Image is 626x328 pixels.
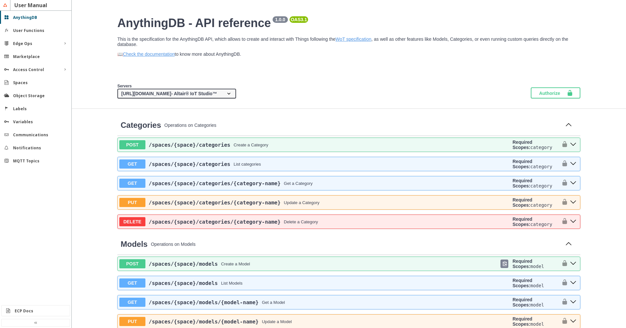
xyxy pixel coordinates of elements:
[121,121,161,130] a: Categories
[513,278,532,288] b: Required Scopes:
[119,217,510,226] button: DELETE/spaces/{space}/categories/{category-name}Delete a Category
[513,159,532,169] b: Required Scopes:
[233,162,261,167] div: List categories
[119,217,145,226] span: DELETE
[530,321,544,327] code: model
[149,219,281,225] span: /spaces /{space} /categories /{category-name}
[530,283,544,288] code: model
[121,240,148,248] span: Models
[149,142,230,148] a: /spaces/{space}/categories
[262,300,285,305] div: Get a Model
[558,159,568,169] button: authorization button unlocked
[568,260,578,268] button: post ​/spaces​/{space}​/models
[117,37,580,47] p: This is the specification for the AnythingDB API, which allows to create and interact with Things...
[513,140,532,150] b: Required Scopes:
[558,297,568,307] button: authorization button unlocked
[568,279,578,287] button: get ​/spaces​/{space}​/models
[119,259,499,268] button: POST/spaces/{space}/modelsCreate a Model
[530,264,544,269] code: model
[151,242,560,247] p: Operations on Models
[221,261,250,266] div: Create a Model
[558,178,568,188] button: authorization button unlocked
[558,197,568,208] button: authorization button unlocked
[149,261,218,267] a: /spaces/{space}/models
[221,281,243,286] div: List Models
[117,52,580,57] p: 📖 to know more about AnythingDB.
[284,181,313,186] div: Get a Category
[149,161,230,167] span: /spaces /{space} /categories
[568,141,578,149] button: post ​/spaces​/{space}​/categories
[284,200,320,205] div: Update a Category
[568,198,578,207] button: put ​/spaces​/{space}​/categories​/{category-name}
[119,140,510,149] button: POST/spaces/{space}/categoriesCreate a Category
[149,142,230,148] span: /spaces /{space} /categories
[149,180,281,186] span: /spaces /{space} /categories /{category-name}
[119,317,510,326] button: PUT/spaces/{space}/models/{model-name}Update a Model
[119,159,510,169] button: GET/spaces/{space}/categoriesList categories
[500,260,508,268] div: Copy to clipboard
[558,278,568,288] button: authorization button unlocked
[513,297,532,307] b: Required Scopes:
[119,179,510,188] button: GET/spaces/{space}/categories/{category-name}Get a Category
[568,160,578,168] button: get ​/spaces​/{space}​/categories
[119,259,145,268] span: POST
[149,280,218,286] span: /spaces /{space} /models
[262,319,292,324] div: Update a Model
[123,52,175,57] a: Check the documentation
[149,200,281,206] a: /spaces/{space}/categories/{category-name}
[513,259,532,269] b: Required Scopes:
[149,319,259,325] span: /spaces /{space} /models /{model-name}
[531,87,580,98] button: Authorize
[558,259,568,269] button: authorization button unlocked
[539,90,567,96] span: Authorize
[558,140,568,150] button: authorization button unlocked
[149,219,281,225] a: /spaces/{space}/categories/{category-name}
[149,261,218,267] span: /spaces /{space} /models
[530,202,552,208] code: category
[119,140,145,149] span: POST
[119,179,145,188] span: GET
[121,240,148,249] a: Models
[149,299,259,306] span: /spaces /{space} /models /{model-name}
[149,280,218,286] a: /spaces/{space}/models
[121,121,161,129] span: Categories
[335,37,371,42] a: WoT specification
[119,278,510,288] button: GET/spaces/{space}/modelsList Models
[563,239,574,249] button: Collapse operation
[558,216,568,227] button: authorization button unlocked
[568,317,578,326] button: put ​/spaces​/{space}​/models​/{model-name}
[568,298,578,306] button: get ​/spaces​/{space}​/models​/{model-name}
[513,316,532,327] b: Required Scopes:
[119,278,145,288] span: GET
[568,179,578,187] button: get ​/spaces​/{space}​/categories​/{category-name}
[119,198,510,207] button: PUT/spaces/{space}/categories/{category-name}Update a Category
[119,159,145,169] span: GET
[119,198,145,207] span: PUT
[568,217,578,226] button: delete ​/spaces​/{space}​/categories​/{category-name}
[530,302,544,307] code: model
[149,161,230,167] a: /spaces/{space}/categories
[164,123,560,128] p: Operations on Categories
[513,216,532,227] b: Required Scopes:
[117,16,580,30] h2: AnythingDB - API reference
[149,299,259,306] a: /spaces/{space}/models/{model-name}
[119,298,145,307] span: GET
[530,164,552,169] code: category
[558,316,568,327] button: authorization button unlocked
[233,142,268,147] div: Create a Category
[530,222,552,227] code: category
[119,298,510,307] button: GET/spaces/{space}/models/{model-name}Get a Model
[284,219,318,224] div: Delete a Category
[513,178,532,188] b: Required Scopes:
[149,180,281,186] a: /spaces/{space}/categories/{category-name}
[513,197,532,208] b: Required Scopes:
[149,200,281,206] span: /spaces /{space} /categories /{category-name}
[274,17,287,22] pre: 1.0.0
[119,317,145,326] span: PUT
[530,145,552,150] code: category
[149,319,259,325] a: /spaces/{space}/models/{model-name}
[530,183,552,188] code: category
[291,17,307,22] pre: OAS 3.1
[117,84,132,88] span: Servers
[563,120,574,130] button: Collapse operation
